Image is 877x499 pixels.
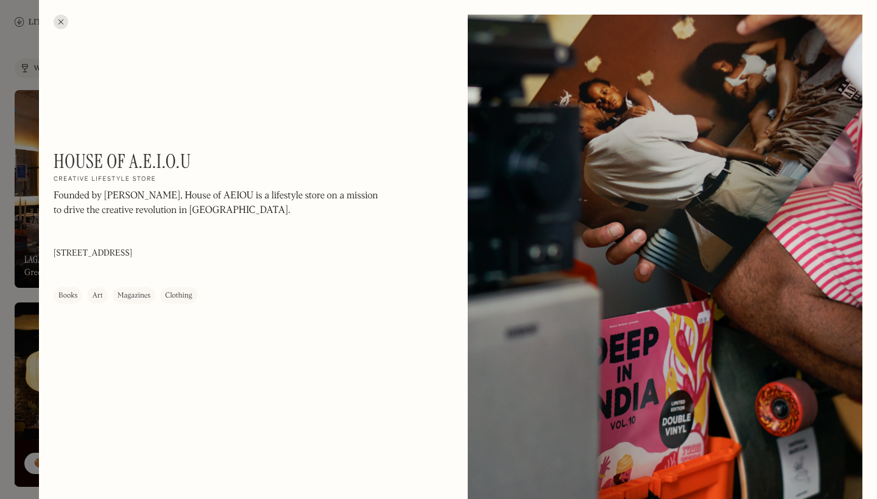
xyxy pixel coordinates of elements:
[92,290,102,302] div: Art
[54,247,132,260] p: [STREET_ADDRESS]
[54,189,382,218] p: Founded by [PERSON_NAME], House of AEIOU is a lifestyle store on a mission to drive the creative ...
[165,290,192,302] div: Clothing
[54,150,191,173] h1: House of A.E.I.O.U
[58,290,77,302] div: Books
[54,224,382,239] p: ‍
[54,266,132,279] p: ‍
[118,290,151,302] div: Magazines
[54,175,156,184] h2: Creative lifestyle store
